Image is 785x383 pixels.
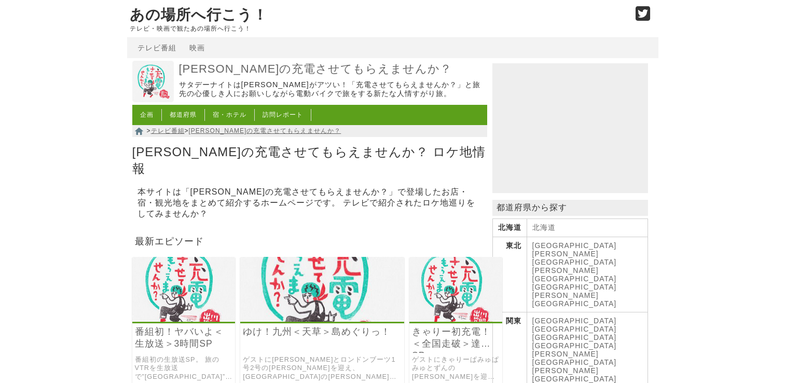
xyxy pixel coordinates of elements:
[492,219,527,237] th: 北海道
[532,223,556,231] a: 北海道
[532,291,617,308] a: [PERSON_NAME][GEOGRAPHIC_DATA]
[132,314,236,323] a: 出川哲朗の充電させてもらえませんか？ ワォ！”生放送”で一緒に充電みてねSPだッ！温泉天国”日田街道”をパワスポ宇戸の庄から131㌔！ですが…初の生放送に哲朗もドキドキでヤバいよ²SP
[412,355,500,381] a: ゲストにきゃりーぱみゅぱみゅとずんの[PERSON_NAME]を迎え、今回の[PERSON_NAME][GEOGRAPHIC_DATA]の回で47都道府県走破達成！”金色の[GEOGRAPHIC...
[132,257,236,322] img: icon-320px.png
[532,317,617,325] a: [GEOGRAPHIC_DATA]
[189,127,341,134] a: [PERSON_NAME]の充電させてもらえませんか？
[532,350,617,366] a: [PERSON_NAME][GEOGRAPHIC_DATA]
[492,237,527,312] th: 東北
[412,326,500,350] a: きゃりー初充電！＜全国走破＞達成SP
[189,44,205,52] a: 映画
[179,62,485,77] a: [PERSON_NAME]の充電させてもらえませんか？
[130,7,268,23] a: あの場所へ行こう！
[532,325,617,333] a: [GEOGRAPHIC_DATA]
[130,25,625,32] p: テレビ・映画で観たあの場所へ行こう！
[135,326,233,350] a: 番組初！ヤバいよ＜生放送＞3時間SP
[532,333,617,341] a: [GEOGRAPHIC_DATA]
[263,111,303,118] a: 訪問レポート
[243,355,402,381] a: ゲストに[PERSON_NAME]とロンドンブーツ1号2号の[PERSON_NAME]を迎え、[GEOGRAPHIC_DATA]の[PERSON_NAME]から絶景のパワースポット・[PERSO...
[240,257,404,322] img: icon-320px.png
[636,12,651,21] a: Twitter (@go_thesights)
[532,266,617,283] a: [PERSON_NAME][GEOGRAPHIC_DATA]
[532,250,617,266] a: [PERSON_NAME][GEOGRAPHIC_DATA]
[492,63,648,193] iframe: Advertisement
[140,111,154,118] a: 企画
[135,355,233,381] a: 番組初の生放送SP。 旅のVTRを生放送で”[GEOGRAPHIC_DATA]”にお邪魔して一緒に見ます。 VTRでは、ゲストに[PERSON_NAME]と[PERSON_NAME]を迎えて、[...
[492,200,648,216] p: 都道府県から探す
[132,95,174,104] a: 出川哲朗の充電させてもらえませんか？
[132,61,174,102] img: 出川哲朗の充電させてもらえませんか？
[409,257,502,322] img: icon-320px.png
[532,366,599,375] a: [PERSON_NAME]
[532,241,617,250] a: [GEOGRAPHIC_DATA]
[532,283,617,291] a: [GEOGRAPHIC_DATA]
[170,111,197,118] a: 都道府県
[179,80,485,99] p: サタデーナイトは[PERSON_NAME]がアツい！「充電させてもらえませんか？」と旅先の心優しき人にお願いしながら電動バイクで旅をする新たな人情すがり旅。
[243,326,402,338] a: ゆけ！九州＜天草＞島めぐりっ！
[532,375,617,383] a: [GEOGRAPHIC_DATA]
[132,141,487,179] h1: [PERSON_NAME]の充電させてもらえませんか？ ロケ地情報
[132,232,487,249] h2: 最新エピソード
[409,314,502,323] a: 出川哲朗の充電させてもらえませんか？ ついに宮城県で全国制覇！絶景の紅葉街道”金色の鳴子峡”から”日本三景松島”までズズーっと108㌔！きゃりーぱみゅぱみゅが初登場で飯尾も絶好調！ヤバいよ²SP
[532,341,617,350] a: [GEOGRAPHIC_DATA]
[137,184,482,222] p: 本サイトは「[PERSON_NAME]の充電させてもらえませんか？」で登場したお店・宿・観光地をまとめて紹介するホームページです。 テレビで紹介されたロケ地巡りをしてみませんか？
[213,111,246,118] a: 宿・ホテル
[151,127,185,134] a: テレビ番組
[240,314,404,323] a: 出川哲朗の充電させてもらえませんか？ ルンルンッ天草”島めぐり”！富岡城から絶景夕日パワスポ目指して114㌔！絶品グルメだらけなんですが千秋もロンブー亮も腹ペコでヤバいよ²SP
[132,125,487,137] nav: > >
[137,44,176,52] a: テレビ番組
